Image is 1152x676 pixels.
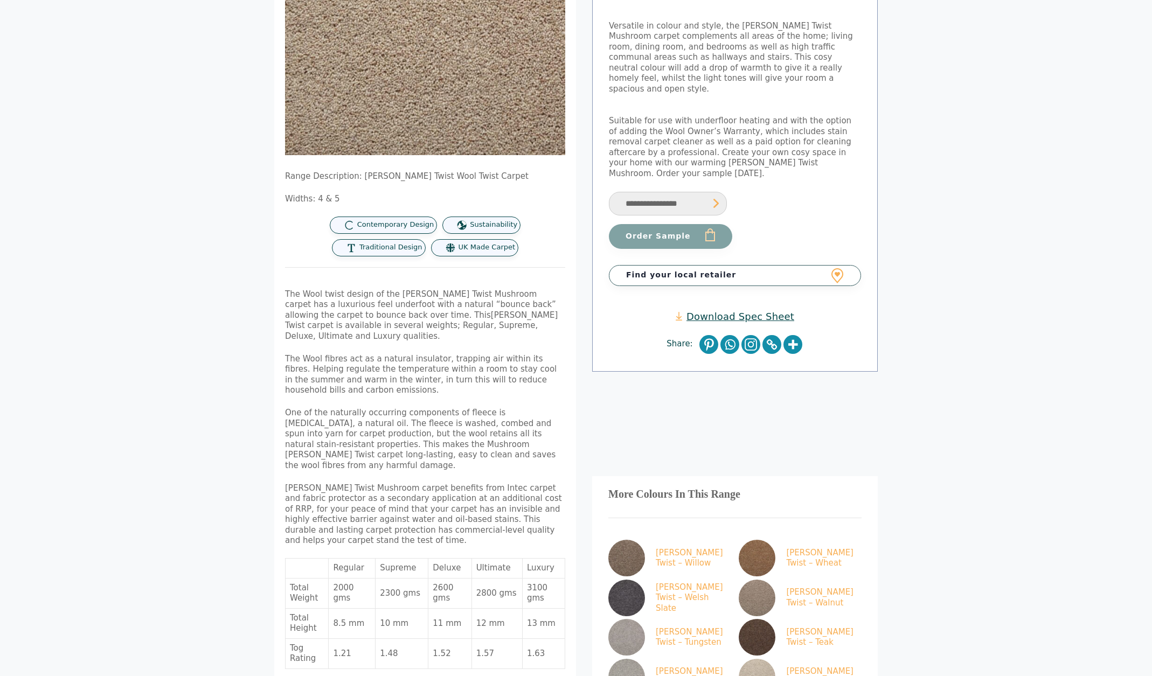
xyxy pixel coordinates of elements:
[667,339,698,350] span: Share:
[459,243,515,252] span: UK Made Carpet
[428,559,471,579] td: Deluxe
[762,335,781,354] a: Copy Link
[285,408,556,470] span: One of the naturally occurring components of fleece is [MEDICAL_DATA], a natural oil. The fleece ...
[609,224,732,249] button: Order Sample
[608,619,645,656] img: Tomkinson Twist Tungsten
[359,243,422,252] span: Traditional Design
[783,335,802,354] a: More
[523,559,565,579] td: Luxury
[329,579,376,609] td: 2000 gms
[286,609,329,639] td: Total Height
[741,335,760,354] a: Instagram
[739,540,775,576] img: Tomkinson Twist - Wheat
[676,310,794,323] a: Download Spec Sheet
[285,171,565,182] p: Range Description: [PERSON_NAME] Twist Wool Twist Carpet
[470,220,517,229] span: Sustainability
[285,289,565,342] p: The Wool twist design of the [PERSON_NAME] Twist Mushroom carpet has a luxurious feel underfoot w...
[608,619,727,656] a: [PERSON_NAME] Twist – Tungsten
[329,639,376,669] td: 1.21
[608,492,862,497] h3: More Colours In This Range
[699,335,718,354] a: Pinterest
[608,580,727,616] a: [PERSON_NAME] Twist – Welsh Slate
[523,609,565,639] td: 13 mm
[609,116,861,179] p: Suitable for use with underfloor heating and with the option of adding the Wool Owner’s Warranty,...
[376,559,428,579] td: Supreme
[720,335,739,354] a: Whatsapp
[739,580,775,616] img: Tomkinson Twist - Walnut
[608,540,645,576] img: Tomkinson Twist Willow
[739,619,775,656] img: Tomkinson Twist - Teak
[608,540,727,576] a: [PERSON_NAME] Twist – Willow
[376,579,428,609] td: 2300 gms
[376,639,428,669] td: 1.48
[472,639,523,669] td: 1.57
[285,354,565,396] p: The Wool fibres act as a natural insulator, trapping air within its fibres. Helping regulate the ...
[428,609,471,639] td: 11 mm
[472,559,523,579] td: Ultimate
[472,609,523,639] td: 12 mm
[285,310,558,341] span: [PERSON_NAME] Twist carpet is available in several weights; Regular, Supreme, Deluxe, Ultimate an...
[285,194,565,205] p: Widths: 4 & 5
[428,639,471,669] td: 1.52
[523,579,565,609] td: 3100 gms
[428,579,471,609] td: 2600 gms
[609,21,861,95] p: Versatile in colour and style, the [PERSON_NAME] Twist Mushroom carpet complements all areas of t...
[739,540,857,576] a: [PERSON_NAME] Twist – Wheat
[739,580,857,616] a: [PERSON_NAME] Twist – Walnut
[739,619,857,656] a: [PERSON_NAME] Twist – Teak
[329,559,376,579] td: Regular
[286,639,329,669] td: Tog Rating
[286,579,329,609] td: Total Weight
[357,220,434,229] span: Contemporary Design
[472,579,523,609] td: 2800 gms
[329,609,376,639] td: 8.5 mm
[285,483,565,546] p: [PERSON_NAME] Twist Mushroom carpet benefits from Intec carpet and fabric protector as a secondar...
[608,580,645,616] img: Tomkinson Twist Welsh Slate
[376,609,428,639] td: 10 mm
[523,639,565,669] td: 1.63
[609,265,861,285] a: Find your local retailer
